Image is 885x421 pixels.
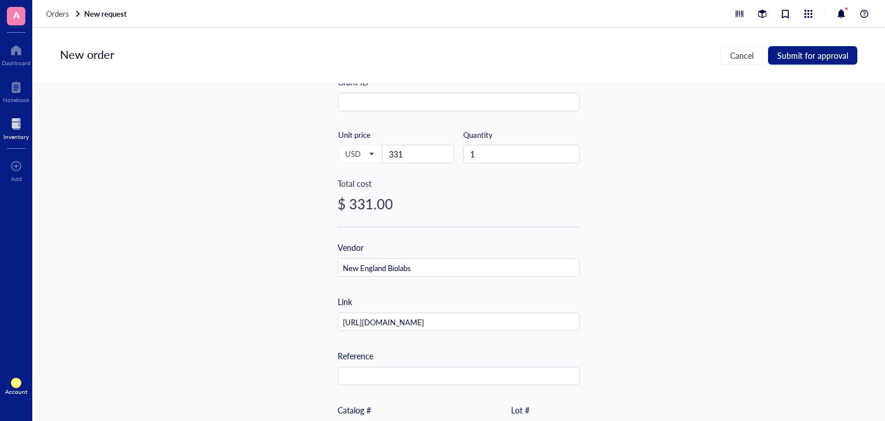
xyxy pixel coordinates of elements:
div: Account [5,388,28,395]
a: Orders [46,9,82,19]
span: Cancel [730,51,754,60]
div: $ 331.00 [338,194,580,213]
span: Orders [46,8,69,19]
div: Link [338,295,352,308]
div: Total cost [338,177,580,190]
div: Dashboard [2,59,31,66]
div: Quantity [463,130,580,140]
div: Add [11,175,22,182]
button: Submit for approval [768,46,857,65]
div: Catalog # [338,404,371,416]
a: Dashboard [2,41,31,66]
div: Lot # [511,404,530,416]
a: Inventory [3,115,29,140]
button: Cancel [720,46,763,65]
span: A [13,7,20,22]
div: Reference [338,349,373,362]
span: Submit for approval [777,51,848,60]
div: Inventory [3,133,29,140]
a: New request [84,9,129,19]
div: New order [60,46,114,65]
div: Unit price [338,130,410,140]
span: AR [13,380,19,385]
div: Notebook [3,96,29,103]
span: USD [345,149,373,159]
a: Notebook [3,78,29,103]
div: Vendor [338,241,364,254]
